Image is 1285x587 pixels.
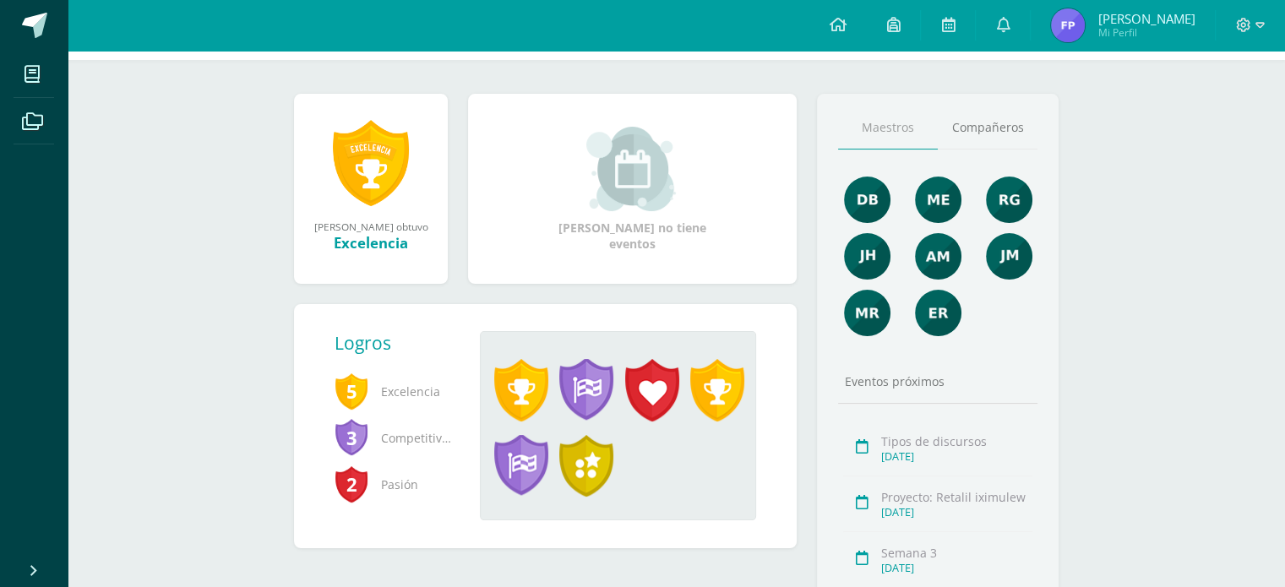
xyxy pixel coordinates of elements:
[335,418,368,457] span: 3
[881,433,1032,449] div: Tipos de discursos
[986,233,1032,280] img: d63573055912b670afbd603c8ed2a4ef.png
[1097,10,1195,27] span: [PERSON_NAME]
[938,106,1037,149] a: Compañeros
[844,177,890,223] img: 92e8b7530cfa383477e969a429d96048.png
[915,233,961,280] img: b7c5ef9c2366ee6e8e33a2b1ce8f818e.png
[335,368,453,415] span: Excelencia
[838,106,938,149] a: Maestros
[915,290,961,336] img: 6ee8f939e44d4507d8a11da0a8fde545.png
[881,561,1032,575] div: [DATE]
[311,220,431,233] div: [PERSON_NAME] obtuvo
[881,489,1032,505] div: Proyecto: Retalil iximulew
[915,177,961,223] img: 65453557fab290cae8854fbf14c7a1d7.png
[986,177,1032,223] img: c8ce501b50aba4663d5e9c1ec6345694.png
[838,373,1037,389] div: Eventos próximos
[586,127,678,211] img: event_small.png
[335,415,453,461] span: Competitividad
[844,233,890,280] img: 3dbe72ed89aa2680497b9915784f2ba9.png
[548,127,717,252] div: [PERSON_NAME] no tiene eventos
[1051,8,1085,42] img: 443b81e684e3d26d9113ed309aa31e06.png
[311,233,431,253] div: Excelencia
[844,290,890,336] img: de7dd2f323d4d3ceecd6bfa9930379e0.png
[881,449,1032,464] div: [DATE]
[335,465,368,503] span: 2
[881,505,1032,519] div: [DATE]
[335,331,466,355] div: Logros
[335,372,368,410] span: 5
[335,461,453,508] span: Pasión
[881,545,1032,561] div: Semana 3
[1097,25,1195,40] span: Mi Perfil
